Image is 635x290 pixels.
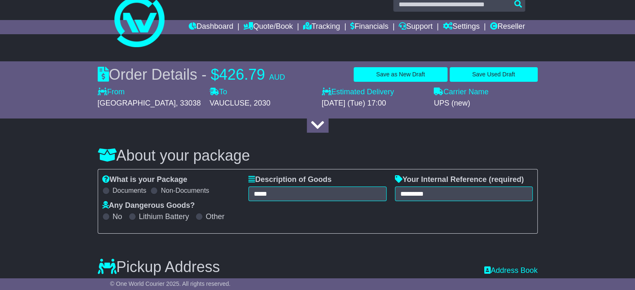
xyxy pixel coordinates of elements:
[395,175,524,184] label: Your Internal Reference (required)
[350,20,388,34] a: Financials
[210,99,250,107] span: VAUCLUSE
[443,20,480,34] a: Settings
[98,66,285,83] div: Order Details -
[110,280,231,287] span: © One World Courier 2025. All rights reserved.
[354,67,448,82] button: Save as New Draft
[102,201,195,210] label: Any Dangerous Goods?
[490,20,525,34] a: Reseller
[399,20,433,34] a: Support
[161,187,209,194] label: Non-Documents
[434,88,488,97] label: Carrier Name
[219,66,265,83] span: 426.79
[113,187,147,194] label: Documents
[176,99,201,107] span: , 33038
[210,88,227,97] label: To
[113,212,122,222] label: No
[189,20,233,34] a: Dashboard
[243,20,293,34] a: Quote/Book
[434,99,538,108] div: UPS (new)
[98,259,220,275] h3: Pickup Address
[206,212,225,222] label: Other
[250,99,271,107] span: , 2030
[303,20,340,34] a: Tracking
[322,88,426,97] label: Estimated Delivery
[139,212,189,222] label: Lithium Battery
[98,99,176,107] span: [GEOGRAPHIC_DATA]
[248,175,331,184] label: Description of Goods
[269,73,285,81] span: AUD
[98,88,125,97] label: From
[484,266,537,275] a: Address Book
[98,147,538,164] h3: About your package
[211,66,219,83] span: $
[102,175,187,184] label: What is your Package
[322,99,426,108] div: [DATE] (Tue) 17:00
[450,67,538,82] button: Save Used Draft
